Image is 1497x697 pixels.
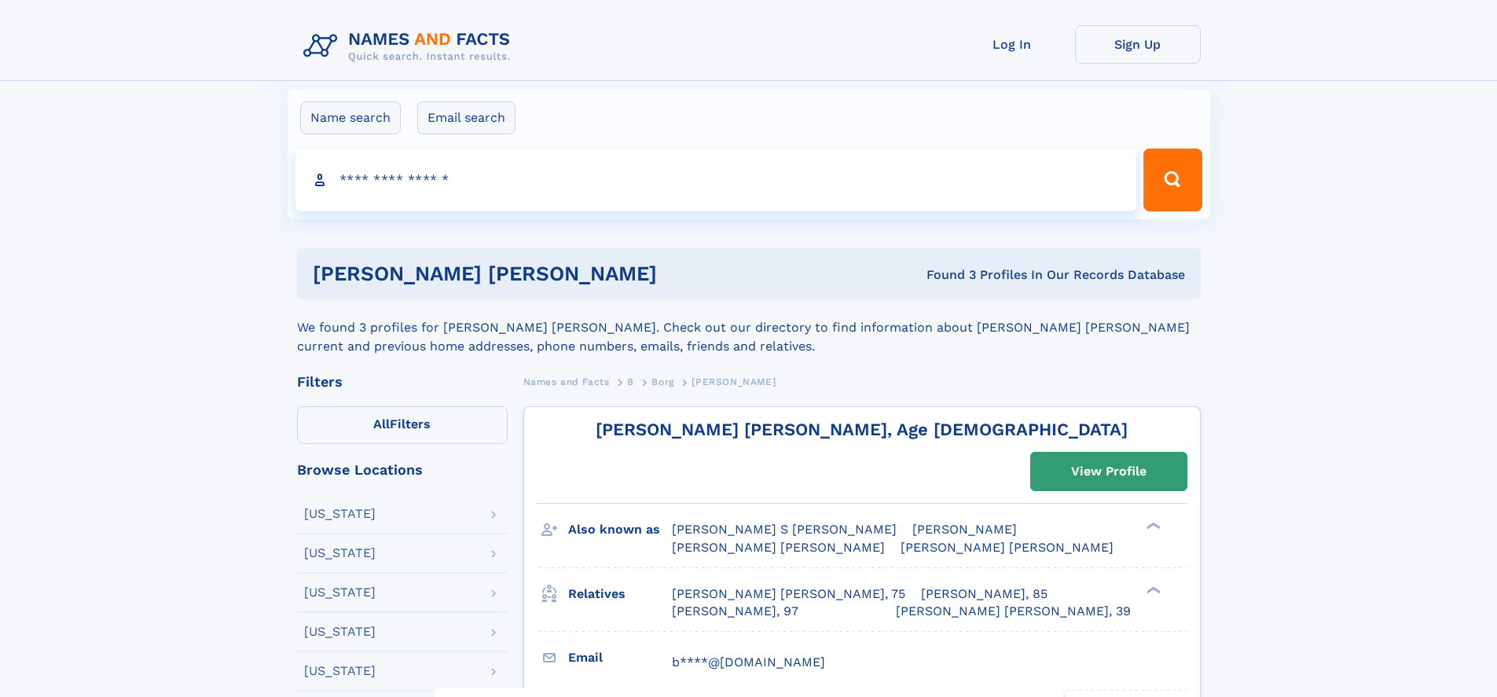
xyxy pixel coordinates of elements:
[692,376,776,387] span: [PERSON_NAME]
[295,149,1137,211] input: search input
[672,603,798,620] a: [PERSON_NAME], 97
[949,25,1075,64] a: Log In
[651,372,673,391] a: Borg
[672,585,905,603] a: [PERSON_NAME] [PERSON_NAME], 75
[672,522,897,537] span: [PERSON_NAME] S [PERSON_NAME]
[297,463,508,477] div: Browse Locations
[901,540,1114,555] span: [PERSON_NAME] [PERSON_NAME]
[297,406,508,444] label: Filters
[672,540,885,555] span: [PERSON_NAME] [PERSON_NAME]
[596,420,1128,439] a: [PERSON_NAME] [PERSON_NAME], Age [DEMOGRAPHIC_DATA]
[373,416,390,431] span: All
[297,375,508,389] div: Filters
[304,625,376,638] div: [US_STATE]
[1143,149,1202,211] button: Search Button
[568,581,672,607] h3: Relatives
[304,508,376,520] div: [US_STATE]
[1031,453,1187,490] a: View Profile
[297,299,1201,356] div: We found 3 profiles for [PERSON_NAME] [PERSON_NAME]. Check out our directory to find information ...
[1143,521,1161,531] div: ❯
[568,644,672,671] h3: Email
[300,101,401,134] label: Name search
[568,516,672,543] h3: Also known as
[304,665,376,677] div: [US_STATE]
[1143,585,1161,595] div: ❯
[1071,453,1147,490] div: View Profile
[627,376,634,387] span: B
[627,372,634,391] a: B
[297,25,523,68] img: Logo Names and Facts
[1075,25,1201,64] a: Sign Up
[896,603,1131,620] a: [PERSON_NAME] [PERSON_NAME], 39
[651,376,673,387] span: Borg
[313,264,792,284] h1: [PERSON_NAME] [PERSON_NAME]
[791,266,1185,284] div: Found 3 Profiles In Our Records Database
[304,586,376,599] div: [US_STATE]
[304,547,376,559] div: [US_STATE]
[912,522,1017,537] span: [PERSON_NAME]
[921,585,1048,603] a: [PERSON_NAME], 85
[523,372,610,391] a: Names and Facts
[417,101,516,134] label: Email search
